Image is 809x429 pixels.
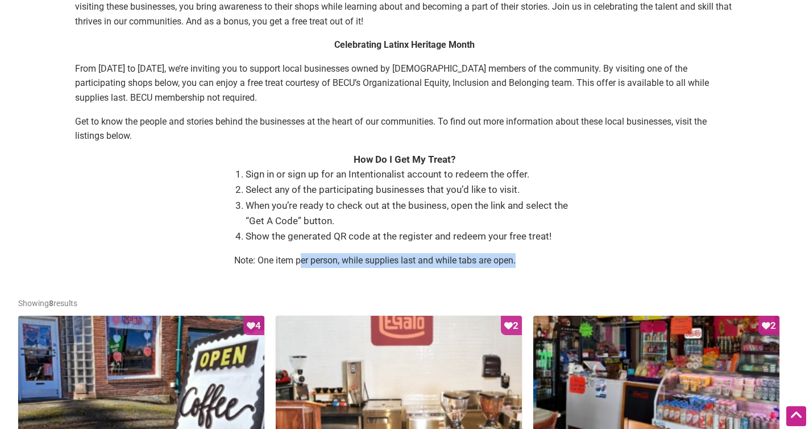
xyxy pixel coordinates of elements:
[75,61,735,105] p: From [DATE] to [DATE], we’re inviting you to support local businesses owned by [DEMOGRAPHIC_DATA]...
[786,406,806,426] div: Scroll Back to Top
[246,198,575,229] li: When you’re ready to check out at the business, open the link and select the “Get A Code” button.
[354,154,455,165] strong: How Do I Get My Treat?
[75,114,735,143] p: Get to know the people and stories behind the businesses at the heart of our communities. To find...
[234,253,575,268] p: Note: One item per person, while supplies last and while tabs are open.
[334,39,475,50] strong: Celebrating Latinx Heritage Month
[49,299,53,308] b: 8
[246,167,575,182] li: Sign in or sign up for an Intentionalist account to redeem the offer.
[246,229,575,244] li: Show the generated QR code at the register and redeem your free treat!
[18,299,77,308] span: Showing results
[246,182,575,197] li: Select any of the participating businesses that you’d like to visit.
